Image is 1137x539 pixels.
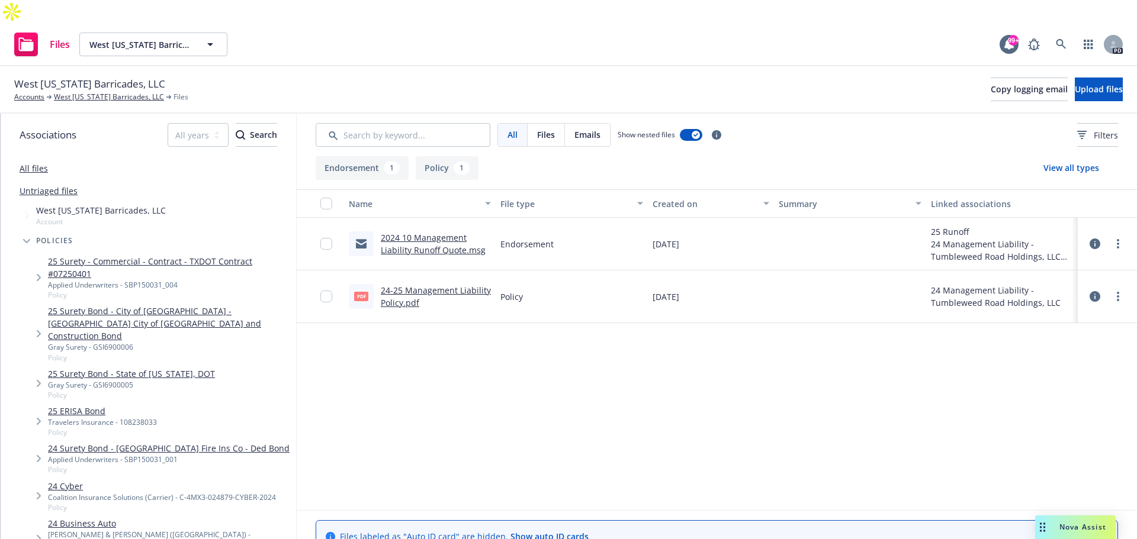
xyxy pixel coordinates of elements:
[1049,33,1073,56] a: Search
[381,285,491,308] a: 24-25 Management Liability Policy.pdf
[344,189,496,218] button: Name
[991,78,1068,101] button: Copy logging email
[174,92,188,102] span: Files
[931,238,1073,263] div: 24 Management Liability - Tumbleweed Road Holdings, LLC
[931,284,1073,309] div: 24 Management Liability - Tumbleweed Road Holdings, LLC
[416,156,478,180] button: Policy
[384,162,400,175] div: 1
[1077,129,1118,141] span: Filters
[349,198,478,210] div: Name
[48,380,215,390] div: Gray Surety - GSI6900005
[1059,522,1106,532] span: Nova Assist
[1111,289,1125,304] a: more
[354,292,368,301] span: pdf
[537,128,555,141] span: Files
[48,405,157,417] a: 25 ERISA Bond
[1111,237,1125,251] a: more
[236,130,245,140] svg: Search
[48,353,291,363] span: Policy
[1024,156,1118,180] button: View all types
[618,130,675,140] span: Show nested files
[1094,129,1118,141] span: Filters
[1035,515,1116,539] button: Nova Assist
[14,92,44,102] a: Accounts
[36,204,166,217] span: West [US_STATE] Barricades, LLC
[48,305,291,342] a: 25 Surety Bond - City of [GEOGRAPHIC_DATA] - [GEOGRAPHIC_DATA] City of [GEOGRAPHIC_DATA] and Cons...
[48,464,290,475] span: Policy
[320,291,332,302] input: Toggle Row Selected
[48,390,215,400] span: Policy
[48,280,291,290] div: Applied Underwriters - SBP150031_004
[79,33,227,56] button: West [US_STATE] Barricades, LLC
[779,198,908,210] div: Summary
[931,198,1073,210] div: Linked associations
[500,198,629,210] div: File type
[500,291,523,303] span: Policy
[48,427,157,437] span: Policy
[20,127,76,143] span: Associations
[320,238,332,250] input: Toggle Row Selected
[926,189,1078,218] button: Linked associations
[48,454,290,464] div: Applied Underwriters - SBP150031_001
[1008,35,1019,46] div: 99+
[1035,515,1050,539] div: Drag to move
[574,128,600,141] span: Emails
[48,290,291,300] span: Policy
[648,189,775,218] button: Created on
[48,480,276,492] a: 24 Cyber
[48,255,291,280] a: 25 Surety - Commercial - Contract - TXDOT Contract #07250401
[36,237,73,244] span: Policies
[653,238,679,250] span: [DATE]
[991,83,1068,95] span: Copy logging email
[48,367,215,380] a: 25 Surety Bond - State of [US_STATE], DOT
[381,232,486,256] a: 2024 10 Management Liability Runoff Quote.msg
[931,225,1073,238] div: 25 Runoff
[14,76,165,92] span: West [US_STATE] Barricades, LLC
[454,162,470,175] div: 1
[1022,33,1046,56] a: Report a Bug
[48,342,291,352] div: Gray Surety - GSI6900006
[54,92,164,102] a: West [US_STATE] Barricades, LLC
[774,189,926,218] button: Summary
[48,517,291,530] a: 24 Business Auto
[89,38,192,51] span: West [US_STATE] Barricades, LLC
[1075,78,1123,101] button: Upload files
[236,123,277,147] button: SearchSearch
[316,123,490,147] input: Search by keyword...
[48,417,157,427] div: Travelers Insurance - 108238033
[20,185,78,197] a: Untriaged files
[500,238,554,250] span: Endorsement
[1077,123,1118,147] button: Filters
[1077,33,1100,56] a: Switch app
[320,198,332,209] input: Select all
[653,291,679,303] span: [DATE]
[508,128,518,141] span: All
[48,502,276,512] span: Policy
[20,163,48,174] a: All files
[48,492,276,502] div: Coalition Insurance Solutions (Carrier) - C-4MX3-024879-CYBER-2024
[1075,83,1123,95] span: Upload files
[496,189,647,218] button: File type
[236,124,277,146] div: Search
[653,198,757,210] div: Created on
[50,40,70,49] span: Files
[9,28,75,61] a: Files
[48,442,290,454] a: 24 Surety Bond - [GEOGRAPHIC_DATA] Fire Ins Co - Ded Bond
[316,156,409,180] button: Endorsement
[36,217,166,227] span: Account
